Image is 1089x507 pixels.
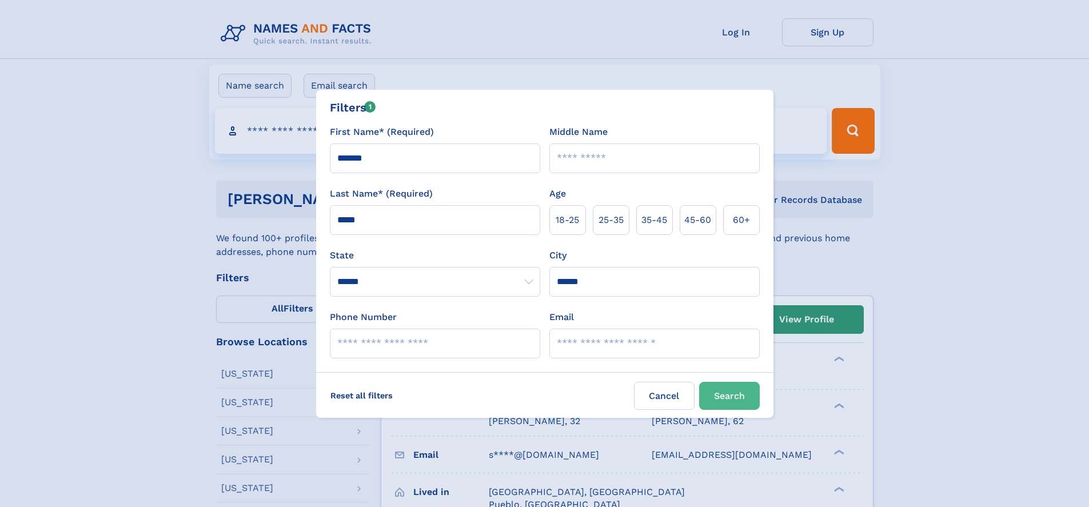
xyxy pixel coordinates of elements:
label: Last Name* (Required) [330,187,433,201]
span: 25‑35 [599,213,624,227]
label: State [330,249,540,262]
label: Age [549,187,566,201]
span: 18‑25 [556,213,579,227]
label: Reset all filters [323,382,400,409]
label: Email [549,310,574,324]
span: 45‑60 [684,213,711,227]
label: Cancel [634,382,695,410]
label: Phone Number [330,310,397,324]
label: First Name* (Required) [330,125,434,139]
div: Filters [330,99,376,116]
button: Search [699,382,760,410]
span: 35‑45 [641,213,667,227]
label: City [549,249,567,262]
span: 60+ [733,213,750,227]
label: Middle Name [549,125,608,139]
